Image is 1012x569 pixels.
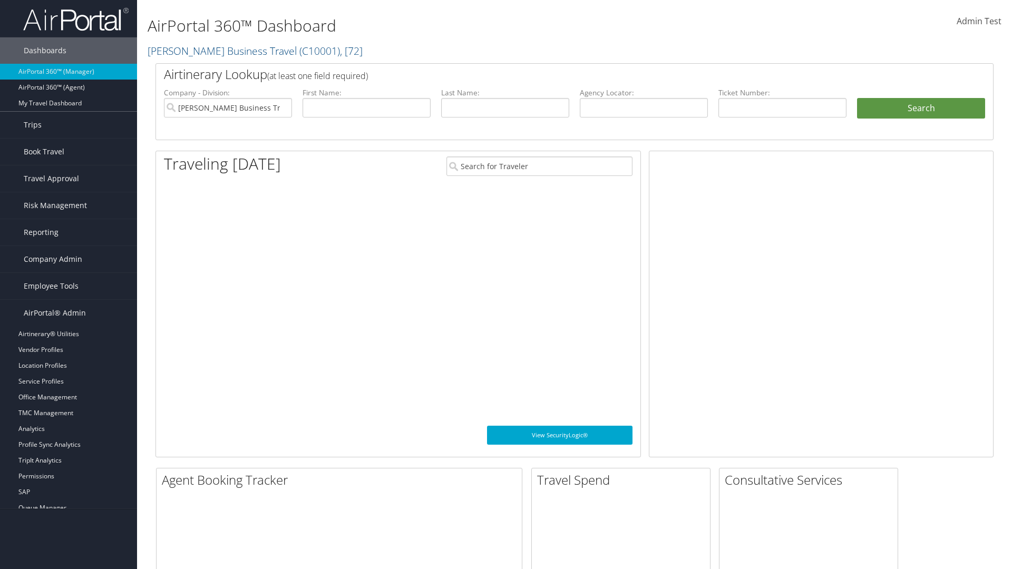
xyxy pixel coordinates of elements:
img: airportal-logo.png [23,7,129,32]
h1: Traveling [DATE] [164,153,281,175]
span: Employee Tools [24,273,79,299]
span: Risk Management [24,192,87,219]
span: AirPortal® Admin [24,300,86,326]
span: ( C10001 ) [299,44,340,58]
label: Company - Division: [164,87,292,98]
span: Admin Test [957,15,1001,27]
h2: Travel Spend [537,471,710,489]
span: Travel Approval [24,165,79,192]
label: First Name: [303,87,431,98]
h2: Agent Booking Tracker [162,471,522,489]
span: , [ 72 ] [340,44,363,58]
a: Admin Test [957,5,1001,38]
span: (at least one field required) [267,70,368,82]
button: Search [857,98,985,119]
span: Company Admin [24,246,82,272]
span: Dashboards [24,37,66,64]
span: Trips [24,112,42,138]
label: Ticket Number: [718,87,846,98]
label: Agency Locator: [580,87,708,98]
label: Last Name: [441,87,569,98]
a: View SecurityLogic® [487,426,632,445]
span: Book Travel [24,139,64,165]
h2: Consultative Services [725,471,898,489]
a: [PERSON_NAME] Business Travel [148,44,363,58]
span: Reporting [24,219,59,246]
h2: Airtinerary Lookup [164,65,916,83]
h1: AirPortal 360™ Dashboard [148,15,717,37]
input: Search for Traveler [446,156,632,176]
